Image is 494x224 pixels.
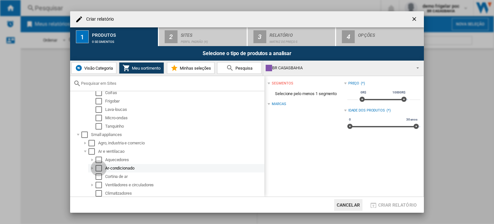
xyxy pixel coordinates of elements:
[368,199,419,211] button: Criar relatório
[96,115,105,121] md-checkbox: Select
[360,90,367,95] span: 0R$
[165,30,178,43] div: 2
[105,182,263,188] div: Ventiladores e circuladores
[105,123,263,130] div: Tanquinho
[70,46,424,61] div: Selecione o tipo de produtos a analisar
[98,140,263,146] div: Agro, industria e comercio
[272,81,293,86] div: segmentos
[178,66,211,71] span: Minhas seleções
[119,62,164,74] button: Meu sortimento
[105,165,263,171] div: Ar-condicionado
[408,13,421,26] button: getI18NText('BUTTONS.CLOSE_DIALOG')
[91,131,263,138] div: Small appliances
[105,173,263,180] div: Cortina de ar
[96,90,105,96] md-checkbox: Select
[181,37,244,44] div: Perfil padrão (4)
[334,199,362,211] button: Cancelar
[411,16,419,24] ng-md-icon: getI18NText('BUTTONS.CLOSE_DIALOG')
[348,108,385,113] div: Idade dos produtos
[248,27,336,46] button: 3 Relatório Matriz de preços
[96,173,105,180] md-checkbox: Select
[81,131,91,138] md-checkbox: Select
[167,62,215,74] button: Minhas seleções
[83,66,113,71] span: Visão Categoria
[253,30,266,43] div: 3
[105,98,263,104] div: Frigobar
[92,37,155,44] div: 0 segmentos
[378,202,417,208] span: Criar relatório
[98,148,263,155] div: Ar e ventilacao
[96,106,105,113] md-checkbox: Select
[348,81,360,86] div: Preço
[96,182,105,188] md-checkbox: Select
[159,27,247,46] button: 2 Sites Perfil padrão (4)
[234,66,252,71] span: Pesquisa
[342,30,355,43] div: 4
[92,30,155,37] div: Produtos
[336,27,424,46] button: 4 Opções
[81,81,261,86] input: Pesquisar em Sites
[105,115,263,121] div: Micro-ondas
[105,157,263,163] div: Aquecedores
[96,157,105,163] md-checkbox: Select
[71,62,116,74] button: Visão Categoria
[217,62,261,74] button: Pesquisa
[96,98,105,104] md-checkbox: Select
[70,27,159,46] button: 1 Produtos 0 segmentos
[83,16,114,23] h4: Criar relatório
[268,88,344,100] span: Selecione pelo menos 1 segmento
[88,140,98,146] md-checkbox: Select
[76,30,89,43] div: 1
[270,30,333,37] div: Relatório
[181,30,244,37] div: Sites
[96,165,105,171] md-checkbox: Select
[105,190,263,197] div: Climatizadores
[348,117,352,122] span: 0
[130,66,160,71] span: Meu sortimento
[358,30,421,37] div: Opções
[75,64,83,72] img: wiser-icon-blue.png
[105,106,263,113] div: Lava-loucas
[96,190,105,197] md-checkbox: Select
[405,117,418,122] span: 30 anos
[105,90,263,96] div: Coifas
[96,123,105,130] md-checkbox: Select
[88,148,98,155] md-checkbox: Select
[266,63,411,73] div: BR CASASBAHIA
[391,90,407,95] span: 10000R$
[272,102,286,107] div: Marcas
[270,37,333,44] div: Matriz de preços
